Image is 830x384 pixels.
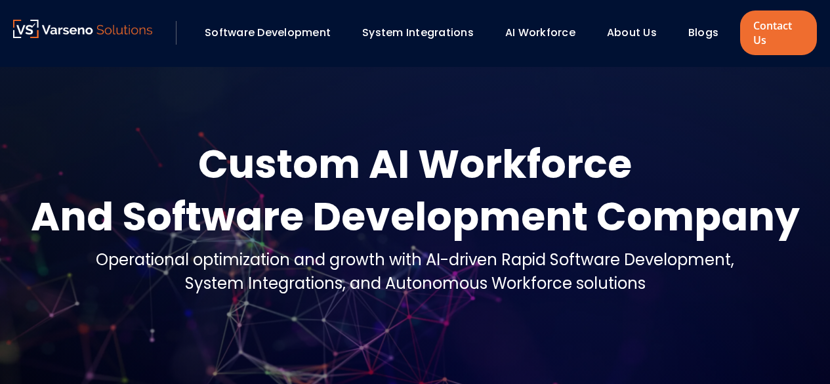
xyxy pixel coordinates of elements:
a: Blogs [688,25,718,40]
a: Software Development [205,25,331,40]
div: System Integrations, and Autonomous Workforce solutions [96,272,734,295]
div: Custom AI Workforce [31,138,800,190]
a: AI Workforce [505,25,575,40]
div: Software Development [198,22,349,44]
div: System Integrations [356,22,492,44]
div: And Software Development Company [31,190,800,243]
a: System Integrations [362,25,474,40]
div: AI Workforce [499,22,594,44]
div: Blogs [682,22,737,44]
a: Contact Us [740,11,817,55]
div: About Us [600,22,675,44]
img: Varseno Solutions – Product Engineering & IT Services [13,20,152,38]
a: Varseno Solutions – Product Engineering & IT Services [13,20,152,46]
a: About Us [607,25,657,40]
div: Operational optimization and growth with AI-driven Rapid Software Development, [96,248,734,272]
